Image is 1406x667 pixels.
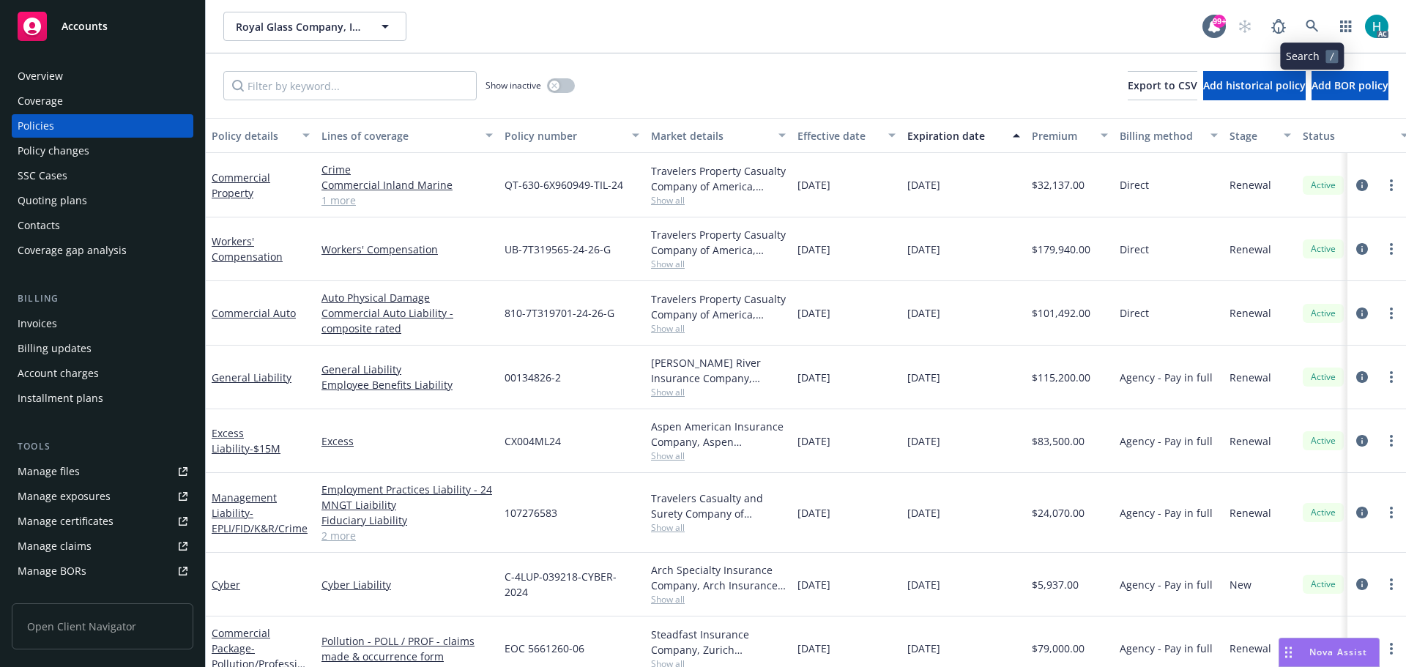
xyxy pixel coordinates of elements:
div: Steadfast Insurance Company, Zurich Insurance Group [651,627,786,657]
span: C-4LUP-039218-CYBER-2024 [505,569,639,600]
a: SSC Cases [12,164,193,187]
span: Renewal [1230,370,1271,385]
span: Nova Assist [1309,646,1367,658]
a: Coverage gap analysis [12,239,193,262]
div: Account charges [18,362,99,385]
a: General Liability [321,362,493,377]
a: Summary of insurance [12,584,193,608]
a: circleInformation [1353,240,1371,258]
div: Expiration date [907,128,1004,144]
a: Manage certificates [12,510,193,533]
span: Show all [651,322,786,335]
span: $32,137.00 [1032,177,1085,193]
div: Contacts [18,214,60,237]
a: Switch app [1331,12,1361,41]
span: Active [1309,434,1338,447]
span: [DATE] [797,577,830,592]
button: Premium [1026,118,1114,153]
span: [DATE] [907,505,940,521]
span: - $15M [250,441,280,455]
a: circleInformation [1353,504,1371,521]
span: Agency - Pay in full [1120,433,1213,449]
button: Policy number [499,118,645,153]
span: Manage exposures [12,485,193,508]
a: Management Liability [212,491,308,535]
span: Direct [1120,242,1149,257]
span: Active [1309,506,1338,519]
span: [DATE] [797,305,830,321]
a: Commercial Auto Liability - composite rated [321,305,493,336]
a: Pollution - POLL / PROF - claims made & occurrence form [321,633,493,664]
div: Travelers Property Casualty Company of America, Travelers Insurance [651,291,786,322]
span: 00134826-2 [505,370,561,385]
span: Renewal [1230,641,1271,656]
button: Lines of coverage [316,118,499,153]
a: Manage claims [12,534,193,558]
a: more [1383,240,1400,258]
a: 1 more [321,193,493,208]
div: Premium [1032,128,1092,144]
a: Employee Benefits Liability [321,377,493,392]
span: $179,940.00 [1032,242,1090,257]
span: Export to CSV [1128,78,1197,92]
span: Accounts [62,21,108,32]
a: Search [1298,12,1327,41]
span: [DATE] [907,577,940,592]
span: [DATE] [797,242,830,257]
span: [DATE] [907,370,940,385]
span: Renewal [1230,305,1271,321]
button: Stage [1224,118,1297,153]
span: Show inactive [486,79,541,92]
div: Market details [651,128,770,144]
span: Add BOR policy [1312,78,1388,92]
a: Excess [321,433,493,449]
span: Renewal [1230,177,1271,193]
span: 107276583 [505,505,557,521]
div: Manage claims [18,534,92,558]
div: Manage exposures [18,485,111,508]
div: Policy details [212,128,294,144]
a: 2 more [321,528,493,543]
a: Billing updates [12,337,193,360]
span: Agency - Pay in full [1120,370,1213,385]
div: Arch Specialty Insurance Company, Arch Insurance Company, Coalition Insurance Solutions (MGA) [651,562,786,593]
button: Market details [645,118,792,153]
a: circleInformation [1353,305,1371,322]
button: Billing method [1114,118,1224,153]
span: [DATE] [907,641,940,656]
a: Quoting plans [12,189,193,212]
a: Workers' Compensation [321,242,493,257]
span: Show all [651,258,786,270]
button: Add historical policy [1203,71,1306,100]
div: Travelers Casualty and Surety Company of America, Travelers Insurance, Amwins [651,491,786,521]
a: Accounts [12,6,193,47]
span: Active [1309,179,1338,192]
a: more [1383,640,1400,657]
span: Renewal [1230,242,1271,257]
span: $79,000.00 [1032,641,1085,656]
a: more [1383,504,1400,521]
a: Overview [12,64,193,88]
div: Manage BORs [18,559,86,583]
span: Direct [1120,177,1149,193]
span: $24,070.00 [1032,505,1085,521]
span: $115,200.00 [1032,370,1090,385]
a: Cyber Liability [321,577,493,592]
div: Billing updates [18,337,92,360]
a: more [1383,305,1400,322]
a: Installment plans [12,387,193,410]
a: more [1383,368,1400,386]
span: $83,500.00 [1032,433,1085,449]
span: [DATE] [907,177,940,193]
span: $5,937.00 [1032,577,1079,592]
div: Manage files [18,460,80,483]
span: 810-7T319701-24-26-G [505,305,614,321]
span: [DATE] [797,641,830,656]
div: 99+ [1213,15,1226,28]
span: Show all [651,593,786,605]
span: [DATE] [797,177,830,193]
a: Manage BORs [12,559,193,583]
input: Filter by keyword... [223,71,477,100]
a: Coverage [12,89,193,113]
div: Summary of insurance [18,584,129,608]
